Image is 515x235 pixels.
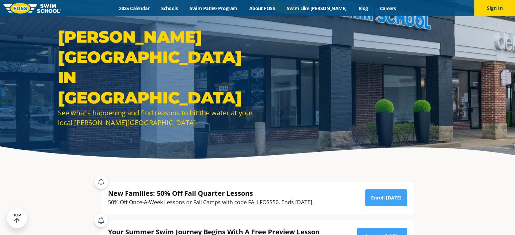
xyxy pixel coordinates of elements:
a: Swim Path® Program [184,5,243,11]
div: See what’s happening and find reasons to hit the water at your local [PERSON_NAME][GEOGRAPHIC_DATA]. [58,108,254,127]
a: Schools [155,5,184,11]
a: About FOSS [243,5,281,11]
img: FOSS Swim School Logo [3,3,61,14]
div: 50% Off Once-A-Week Lessons or Fall Camps with code FALLFOSS50. Ends [DATE]. [108,198,314,207]
div: New Families: 50% Off Fall Quarter Lessons [108,189,314,198]
a: Swim Like [PERSON_NAME] [281,5,353,11]
a: Blog [352,5,374,11]
a: Enroll [DATE] [365,189,407,206]
h1: [PERSON_NAME][GEOGRAPHIC_DATA] in [GEOGRAPHIC_DATA] [58,27,254,108]
a: 2025 Calendar [113,5,155,11]
div: TOP [13,213,21,224]
a: Careers [374,5,402,11]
